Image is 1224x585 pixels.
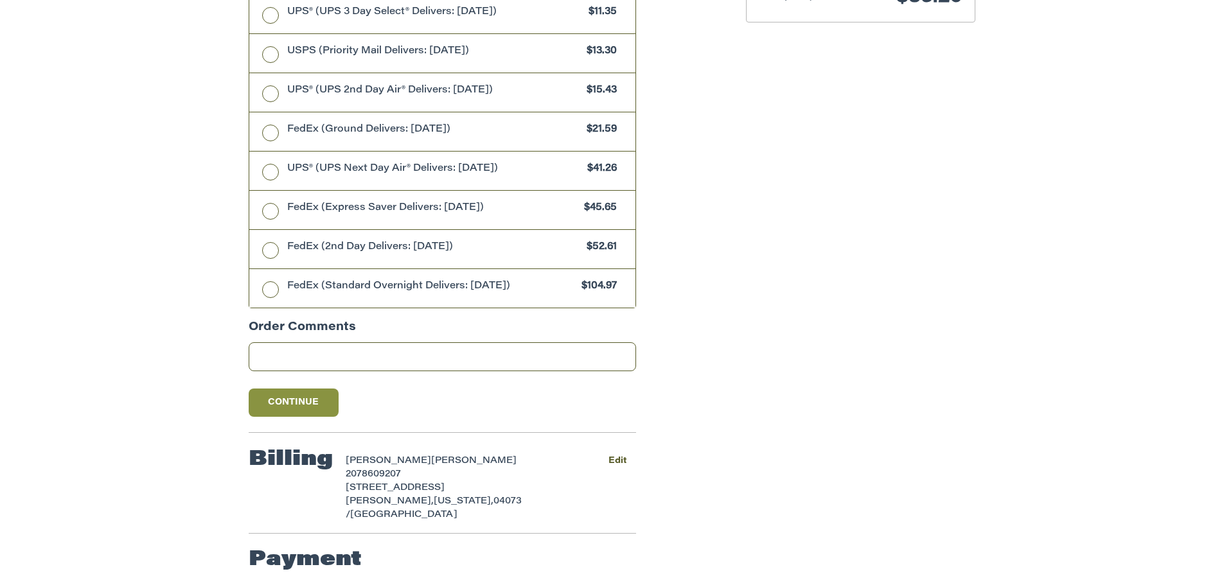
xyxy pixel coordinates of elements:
[287,279,576,294] span: FedEx (Standard Overnight Delivers: [DATE])
[346,457,431,466] span: [PERSON_NAME]
[434,497,493,506] span: [US_STATE],
[287,83,581,98] span: UPS® (UPS 2nd Day Air® Delivers: [DATE])
[287,240,581,255] span: FedEx (2nd Day Delivers: [DATE])
[249,319,356,343] legend: Order Comments
[249,389,339,417] button: Continue
[582,5,617,20] span: $11.35
[346,470,401,479] span: 2078609207
[581,162,617,177] span: $41.26
[580,83,617,98] span: $15.43
[287,201,578,216] span: FedEx (Express Saver Delivers: [DATE])
[346,497,434,506] span: [PERSON_NAME],
[580,123,617,137] span: $21.59
[431,457,517,466] span: [PERSON_NAME]
[578,201,617,216] span: $45.65
[350,511,457,520] span: [GEOGRAPHIC_DATA]
[249,547,362,573] h2: Payment
[346,484,445,493] span: [STREET_ADDRESS]
[249,447,333,473] h2: Billing
[580,240,617,255] span: $52.61
[580,44,617,59] span: $13.30
[287,162,581,177] span: UPS® (UPS Next Day Air® Delivers: [DATE])
[575,279,617,294] span: $104.97
[287,44,581,59] span: USPS (Priority Mail Delivers: [DATE])
[598,451,636,470] button: Edit
[287,5,583,20] span: UPS® (UPS 3 Day Select® Delivers: [DATE])
[287,123,581,137] span: FedEx (Ground Delivers: [DATE])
